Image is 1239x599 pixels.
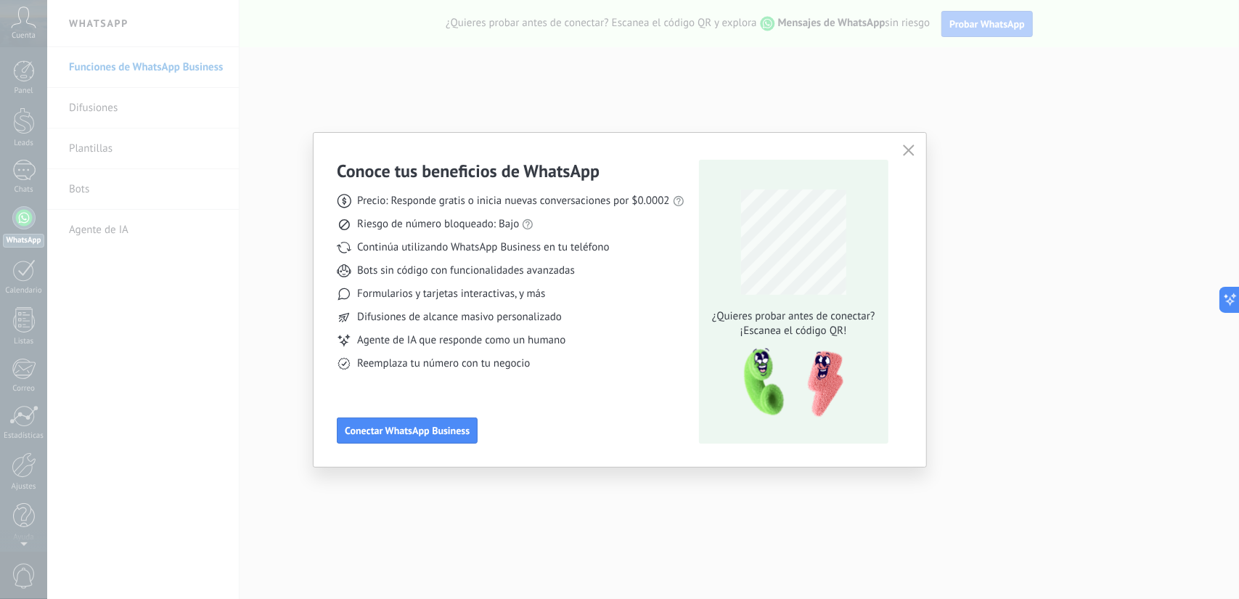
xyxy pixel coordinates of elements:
[357,333,565,348] span: Agente de IA que responde como un humano
[357,287,545,301] span: Formularios y tarjetas interactivas, y más
[345,425,470,436] span: Conectar WhatsApp Business
[708,324,879,338] span: ¡Escanea el código QR!
[732,344,846,422] img: qr-pic-1x.png
[357,310,562,325] span: Difusiones de alcance masivo personalizado
[708,309,879,324] span: ¿Quieres probar antes de conectar?
[357,356,530,371] span: Reemplaza tu número con tu negocio
[337,160,600,182] h3: Conoce tus beneficios de WhatsApp
[357,194,670,208] span: Precio: Responde gratis o inicia nuevas conversaciones por $0.0002
[357,264,575,278] span: Bots sin código con funcionalidades avanzadas
[337,417,478,444] button: Conectar WhatsApp Business
[357,240,609,255] span: Continúa utilizando WhatsApp Business en tu teléfono
[357,217,519,232] span: Riesgo de número bloqueado: Bajo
